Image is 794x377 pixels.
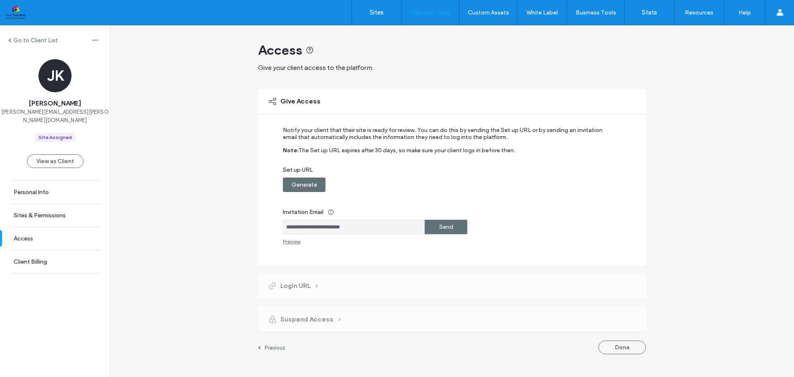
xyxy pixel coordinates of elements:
label: Client Billing [14,258,47,265]
label: White Label [526,9,558,16]
div: Preview [283,238,300,245]
label: Sites & Permissions [14,212,66,219]
label: Clients & Team [410,9,451,16]
label: Invitation Email [283,204,610,220]
label: Resources [685,9,713,16]
div: Site Assigned [38,134,72,141]
span: Give Access [280,97,320,106]
div: JK [38,59,72,92]
label: Stats [642,9,657,16]
button: Done [598,341,646,354]
label: Sites [370,9,384,16]
label: Generate [292,177,317,192]
span: Give your client access to the platform. [258,64,373,72]
label: Help [739,9,751,16]
span: [PERSON_NAME] [29,99,81,108]
button: View as Client [27,154,84,168]
label: The Set up URL expires after 30 days, so make sure your client logs in before then. [299,147,515,166]
label: Access [14,235,33,242]
span: Suspend Access [280,315,333,324]
span: Help [19,6,36,13]
label: Notify your client that their site is ready for review. You can do this by sending the Set up URL... [283,127,610,147]
label: Personal Info [14,189,49,196]
label: Set up URL [283,166,610,178]
label: Previous [265,345,285,351]
label: Send [439,219,453,235]
span: Access [258,42,302,58]
label: Business Tools [576,9,616,16]
label: Custom Assets [468,9,509,16]
a: Previous [258,344,285,351]
label: Go to Client List [13,37,58,44]
label: Note: [283,147,299,166]
span: Login URL [280,281,311,291]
